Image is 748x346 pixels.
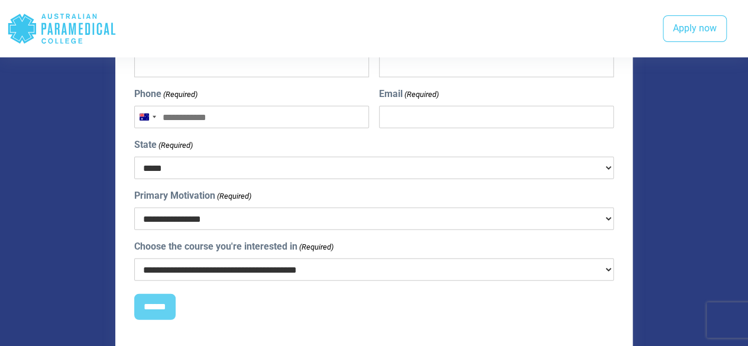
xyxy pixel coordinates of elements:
[134,87,197,101] label: Phone
[135,106,160,128] button: Selected country
[134,189,251,203] label: Primary Motivation
[299,241,334,253] span: (Required)
[134,240,333,254] label: Choose the course you're interested in
[163,89,198,101] span: (Required)
[7,9,116,48] div: Australian Paramedical College
[158,140,193,151] span: (Required)
[134,138,193,152] label: State
[379,87,439,101] label: Email
[403,89,439,101] span: (Required)
[663,15,727,43] a: Apply now
[216,190,252,202] span: (Required)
